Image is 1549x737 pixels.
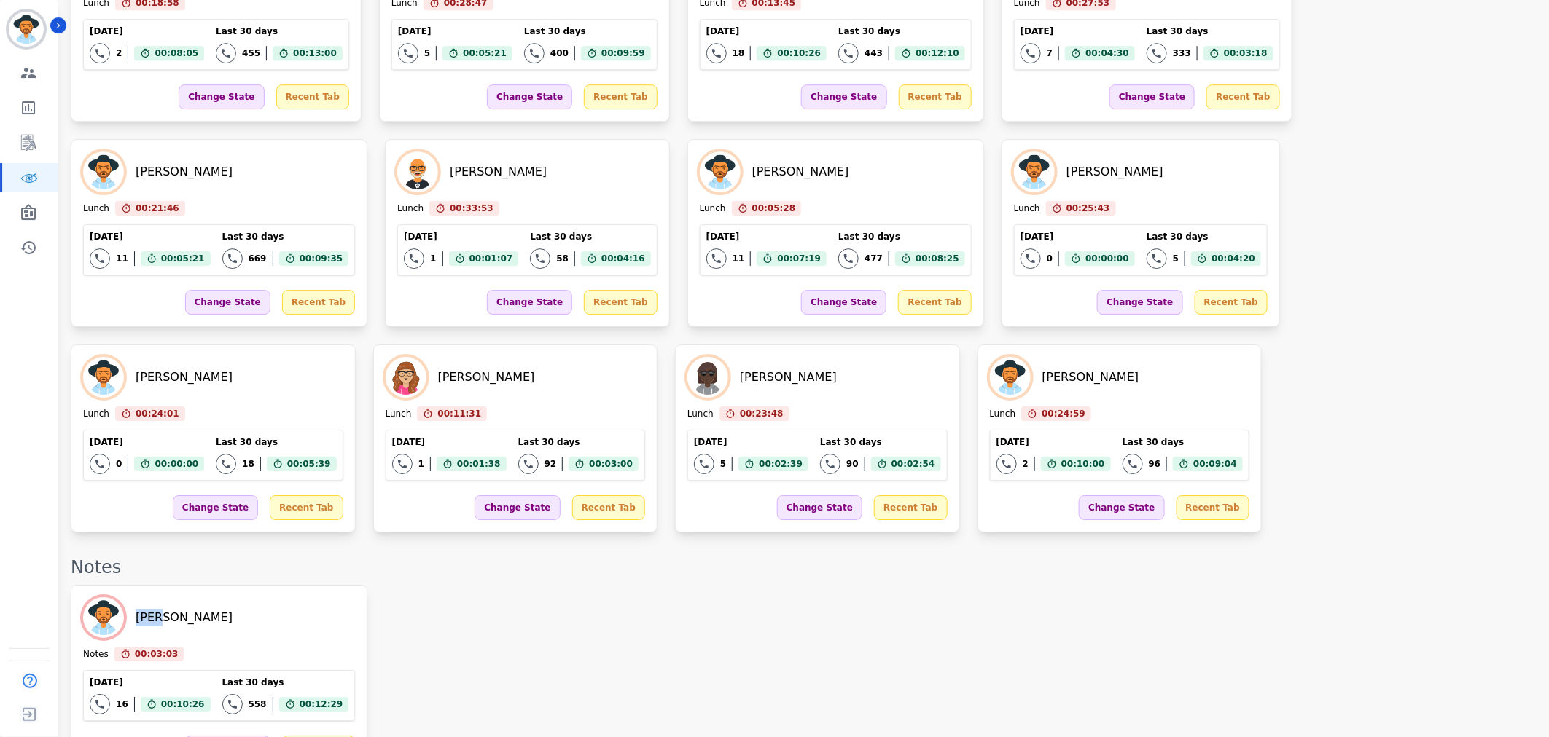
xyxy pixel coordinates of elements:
span: 00:03:00 [589,457,633,471]
div: Change State [1097,290,1182,315]
div: [DATE] [404,231,518,243]
div: [PERSON_NAME] [136,368,233,386]
div: 477 [865,253,883,264]
span: 00:23:48 [740,406,784,421]
div: [PERSON_NAME] [740,368,837,386]
div: Last 30 days [1147,25,1273,37]
span: 00:05:21 [463,46,507,60]
span: 00:10:00 [1061,457,1105,471]
div: Last 30 days [838,25,965,37]
div: Recent Tab [1177,495,1249,520]
span: 00:02:54 [891,457,935,471]
div: [DATE] [694,436,808,448]
div: Change State [1109,84,1195,109]
div: [DATE] [392,436,507,448]
img: Avatar [397,151,438,192]
div: 2 [116,47,122,59]
span: 00:09:59 [601,46,645,60]
img: Bordered avatar [9,12,44,47]
div: Change State [185,290,270,315]
div: 11 [733,253,745,264]
div: 16 [116,698,128,710]
span: 00:08:25 [916,251,959,266]
div: 1 [418,458,424,470]
div: 90 [846,458,859,470]
div: 2 [1023,458,1029,470]
div: Change State [179,84,264,109]
div: Last 30 days [1123,436,1243,448]
div: Recent Tab [282,290,355,315]
span: 00:05:39 [287,457,331,471]
span: 00:13:00 [293,46,337,60]
div: Change State [487,290,572,315]
div: 58 [556,253,569,264]
div: [DATE] [90,677,210,688]
div: Recent Tab [276,84,349,109]
span: 00:03:03 [135,647,179,661]
span: 00:02:39 [759,457,803,471]
div: Change State [173,495,258,520]
span: 00:12:29 [300,697,343,712]
div: Last 30 days [524,25,651,37]
span: 00:04:16 [601,251,645,266]
div: Recent Tab [584,290,657,315]
div: [DATE] [996,436,1111,448]
div: 0 [1047,253,1053,264]
span: 00:08:05 [155,46,198,60]
div: Last 30 days [216,436,336,448]
div: [DATE] [90,436,204,448]
div: [DATE] [90,231,210,243]
span: 00:04:20 [1212,251,1255,266]
img: Avatar [687,357,728,398]
div: 92 [545,458,557,470]
div: Last 30 days [820,436,940,448]
div: Change State [487,84,572,109]
div: 0 [116,458,122,470]
div: Last 30 days [222,231,349,243]
span: 00:00:00 [1085,251,1129,266]
span: 00:24:01 [136,406,179,421]
div: 18 [242,458,254,470]
img: Avatar [83,597,124,638]
div: Last 30 days [518,436,639,448]
div: Lunch [83,202,109,216]
div: Change State [1079,495,1164,520]
div: [DATE] [90,25,204,37]
img: Avatar [83,357,124,398]
div: 443 [865,47,883,59]
div: Lunch [397,202,424,216]
div: 669 [249,253,267,264]
div: Recent Tab [1206,84,1279,109]
div: Change State [801,290,886,315]
div: Change State [777,495,862,520]
div: Change State [475,495,560,520]
div: Recent Tab [584,84,657,109]
div: [PERSON_NAME] [752,163,849,181]
div: [PERSON_NAME] [136,609,233,626]
img: Avatar [386,357,426,398]
div: Last 30 days [1147,231,1261,243]
div: Last 30 days [222,677,349,688]
img: Avatar [700,151,741,192]
span: 00:09:35 [300,251,343,266]
div: Recent Tab [898,290,971,315]
div: [PERSON_NAME] [1066,163,1163,181]
div: Last 30 days [530,231,650,243]
div: Recent Tab [1195,290,1268,315]
span: 00:21:46 [136,201,179,216]
div: Lunch [700,202,726,216]
div: Notes [83,648,109,661]
div: 5 [1173,253,1179,264]
span: 00:12:10 [916,46,959,60]
span: 00:09:04 [1193,457,1237,471]
div: [PERSON_NAME] [450,163,547,181]
div: [PERSON_NAME] [1042,368,1139,386]
div: Recent Tab [572,495,645,520]
img: Avatar [83,151,124,192]
div: 11 [116,253,128,264]
span: 00:01:38 [457,457,501,471]
div: [DATE] [398,25,512,37]
div: Recent Tab [874,495,947,520]
span: 00:01:07 [469,251,513,266]
span: 00:05:28 [752,201,796,216]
